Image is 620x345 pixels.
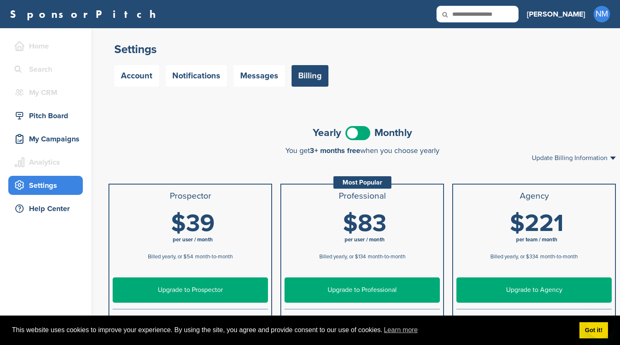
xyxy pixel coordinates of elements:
[527,5,585,23] a: [PERSON_NAME]
[171,209,215,238] span: $39
[8,83,83,102] a: My CRM
[456,191,612,201] h3: Agency
[113,277,268,303] a: Upgrade to Prospector
[587,312,613,338] iframe: Button to launch messaging window
[374,128,412,138] span: Monthly
[333,176,391,189] div: Most Popular
[510,209,564,238] span: $221
[12,62,83,77] div: Search
[579,322,608,339] a: dismiss cookie message
[310,146,360,155] span: 3+ months free
[195,253,233,260] span: month-to-month
[8,176,83,195] a: Settings
[12,178,83,193] div: Settings
[114,65,159,87] a: Account
[285,277,440,303] a: Upgrade to Professional
[343,209,386,238] span: $83
[285,191,440,201] h3: Professional
[8,129,83,148] a: My Campaigns
[12,155,83,170] div: Analytics
[456,277,612,303] a: Upgrade to Agency
[12,131,83,146] div: My Campaigns
[10,9,161,19] a: SponsorPitch
[12,108,83,123] div: Pitch Board
[12,201,83,216] div: Help Center
[319,253,366,260] span: Billed yearly, or $134
[313,128,341,138] span: Yearly
[12,324,573,336] span: This website uses cookies to improve your experience. By using the site, you agree and provide co...
[516,236,557,243] span: per team / month
[368,253,405,260] span: month-to-month
[12,85,83,100] div: My CRM
[173,236,213,243] span: per user / month
[12,39,83,53] div: Home
[114,42,610,57] h2: Settings
[593,6,610,22] span: NM
[540,253,578,260] span: month-to-month
[532,155,616,161] a: Update Billing Information
[234,65,285,87] a: Messages
[8,106,83,125] a: Pitch Board
[8,153,83,172] a: Analytics
[8,60,83,79] a: Search
[292,65,328,87] a: Billing
[8,36,83,56] a: Home
[8,199,83,218] a: Help Center
[148,253,193,260] span: Billed yearly, or $54
[490,253,538,260] span: Billed yearly, or $334
[109,146,616,155] div: You get when you choose yearly
[166,65,227,87] a: Notifications
[383,324,419,336] a: learn more about cookies
[527,8,585,20] h3: [PERSON_NAME]
[345,236,385,243] span: per user / month
[113,191,268,201] h3: Prospector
